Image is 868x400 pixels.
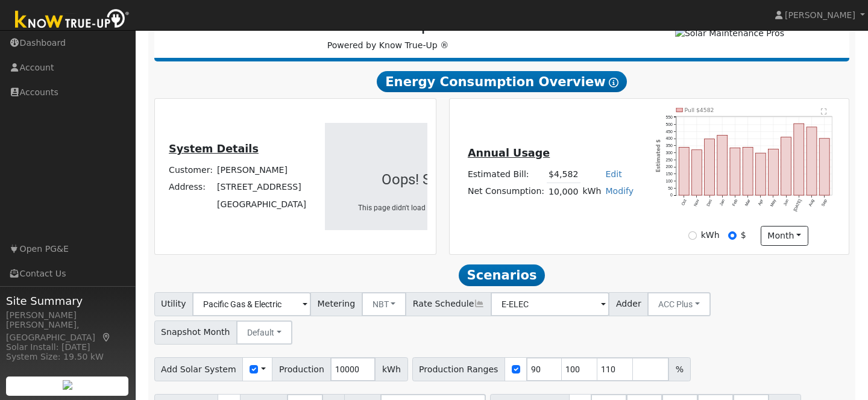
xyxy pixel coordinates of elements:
div: [PERSON_NAME] [6,309,129,322]
text: Oct [681,198,687,206]
rect: onclick="" [705,139,715,195]
td: Net Consumption: [465,183,546,201]
img: retrieve [63,380,72,390]
div: This page didn't load Google Maps correctly. See the JavaScript console for technical details. [358,202,597,213]
rect: onclick="" [679,147,689,195]
button: month [761,226,808,246]
text: 300 [665,150,673,154]
span: [PERSON_NAME] [785,10,855,20]
span: Production Ranges [412,357,505,381]
u: System Details [169,143,259,155]
rect: onclick="" [730,148,740,195]
td: Estimated Bill: [465,166,546,183]
text: 350 [665,143,673,148]
text: 50 [668,186,673,190]
text: 550 [665,115,673,119]
text: [DATE] [793,198,802,212]
img: Solar Maintenance Pros [675,27,784,40]
rect: onclick="" [794,123,804,195]
text: Aug [808,198,815,207]
td: Address: [167,179,215,196]
text: Estimated $ [655,139,661,172]
span: kWh [375,357,407,381]
rect: onclick="" [819,138,829,195]
text: 250 [665,157,673,161]
span: Site Summary [6,293,129,309]
text: Pull $4582 [685,106,714,113]
rect: onclick="" [807,127,817,195]
span: Energy Consumption Overview [377,71,626,93]
td: [STREET_ADDRESS] [215,179,309,196]
td: $4,582 [547,166,580,183]
label: $ [741,229,746,242]
text: May [769,198,777,208]
div: System Size: 19.50 kW [6,351,129,363]
rect: onclick="" [717,135,728,195]
input: kWh [688,231,697,240]
text: 450 [665,129,673,133]
text: 400 [665,136,673,140]
rect: onclick="" [769,149,779,195]
text: Feb [731,198,738,207]
text: 150 [665,172,673,176]
a: Modify [605,186,634,196]
button: ACC Plus [647,292,711,316]
text: Nov [693,198,700,207]
text: Jan [719,198,725,206]
i: Show Help [609,78,618,87]
img: Know True-Up [9,7,136,34]
rect: onclick="" [743,147,753,195]
input: $ [728,231,737,240]
td: kWh [580,183,603,201]
text:  [821,108,827,115]
text: 100 [665,179,673,183]
text: Dec [706,198,713,207]
span: Production [272,357,331,381]
span: Adder [609,292,648,316]
text: 200 [665,164,673,169]
u: Annual Usage [468,147,550,159]
text: Mar [744,198,751,207]
rect: onclick="" [691,149,702,195]
span: % [668,357,690,381]
a: Edit [605,169,621,179]
span: Rate Schedule [406,292,491,316]
input: Select a Utility [192,292,311,316]
text: Sep [821,198,828,207]
span: Snapshot Month [154,320,237,345]
td: [PERSON_NAME] [215,162,309,179]
text: 500 [665,122,673,126]
span: Utility [154,292,193,316]
div: [PERSON_NAME], [GEOGRAPHIC_DATA] [6,319,129,344]
a: Map [101,333,112,342]
button: NBT [362,292,407,316]
span: Metering [310,292,362,316]
label: kWh [701,229,720,242]
text: 0 [670,193,673,197]
td: 10,000 [547,183,580,201]
div: Solar Install: [DATE] [6,341,129,354]
input: Select a Rate Schedule [491,292,609,316]
text: Apr [757,198,764,207]
button: Default [236,320,292,345]
div: Oops! Something went wrong. [358,169,597,190]
rect: onclick="" [781,137,791,195]
span: Add Solar System [154,357,244,381]
div: Powered by Know True-Up ® [160,14,616,52]
text: Jun [782,198,789,206]
rect: onclick="" [755,153,766,195]
td: Customer: [167,162,215,179]
span: Scenarios [459,264,545,286]
td: [GEOGRAPHIC_DATA] [215,196,309,213]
